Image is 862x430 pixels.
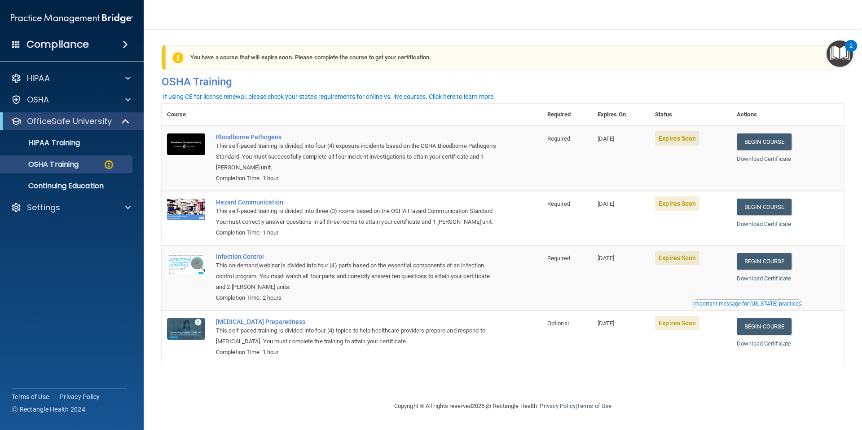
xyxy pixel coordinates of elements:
th: Status [650,104,731,126]
div: This self-paced training is divided into four (4) exposure incidents based on the OSHA Bloodborne... [216,141,497,173]
div: Completion Time: 1 hour [216,227,497,238]
a: Download Certificate [737,340,791,347]
div: Important message for [US_STATE] practices [693,301,801,306]
p: OfficeSafe University [27,116,112,127]
th: Expires On [592,104,650,126]
div: 2 [849,46,853,58]
p: HIPAA Training [6,138,80,147]
th: Required [542,104,592,126]
img: PMB logo [11,9,133,27]
a: Settings [11,202,131,213]
span: Expires Soon [655,316,699,330]
span: Expires Soon [655,196,699,211]
button: If using CE for license renewal, please check your state's requirements for online vs. live cours... [162,92,497,101]
span: Required [547,255,570,262]
a: Begin Course [737,133,792,150]
a: Download Certificate [737,275,791,282]
p: Continuing Education [6,182,128,191]
div: This on-demand webinar is divided into four (4) parts based on the essential components of an inf... [216,260,497,293]
a: Terms of Use [577,403,611,409]
div: Copyright © All rights reserved 2025 @ Rectangle Health | | [339,392,667,421]
h4: Compliance [26,38,89,51]
a: Download Certificate [737,221,791,227]
div: This self-paced training is divided into four (4) topics to help healthcare providers prepare and... [216,325,497,347]
a: Privacy Policy [60,392,100,401]
span: Required [547,200,570,207]
a: Download Certificate [737,155,791,162]
p: OSHA Training [6,160,79,169]
div: Completion Time: 2 hours [216,293,497,303]
a: Privacy Policy [540,403,575,409]
p: Settings [27,202,60,213]
span: Optional [547,320,569,327]
a: OfficeSafe University [11,116,130,127]
a: Hazard Communication [216,199,497,206]
a: Infection Control [216,253,497,260]
div: This self-paced training is divided into three (3) rooms based on the OSHA Hazard Communication S... [216,206,497,227]
th: Course [162,104,211,126]
a: [MEDICAL_DATA] Preparedness [216,318,497,325]
a: Bloodborne Pathogens [216,133,497,141]
span: [DATE] [598,135,615,142]
a: Begin Course [737,199,792,215]
div: You have a course that will expire soon. Please complete the course to get your certification. [165,45,834,70]
button: Open Resource Center, 2 new notifications [827,40,853,67]
span: Expires Soon [655,251,699,265]
div: Completion Time: 1 hour [216,173,497,184]
img: exclamation-circle-solid-warning.7ed2984d.png [172,52,184,63]
p: OSHA [27,94,49,105]
img: warning-circle.0cc9ac19.png [103,159,114,170]
span: [DATE] [598,320,615,327]
p: HIPAA [27,73,50,84]
a: Begin Course [737,253,792,270]
span: Required [547,135,570,142]
a: Terms of Use [12,392,49,401]
span: [DATE] [598,255,615,262]
h4: OSHA Training [162,75,844,88]
iframe: Drift Widget Chat Controller [707,366,851,402]
a: OSHA [11,94,131,105]
span: [DATE] [598,200,615,207]
th: Actions [731,104,844,126]
a: Begin Course [737,318,792,335]
span: Ⓒ Rectangle Health 2024 [12,405,85,414]
a: HIPAA [11,73,131,84]
button: Read this if you are a dental practitioner in the state of CA [692,299,802,308]
div: Completion Time: 1 hour [216,347,497,358]
div: If using CE for license renewal, please check your state's requirements for online vs. live cours... [163,93,495,100]
span: Expires Soon [655,131,699,146]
